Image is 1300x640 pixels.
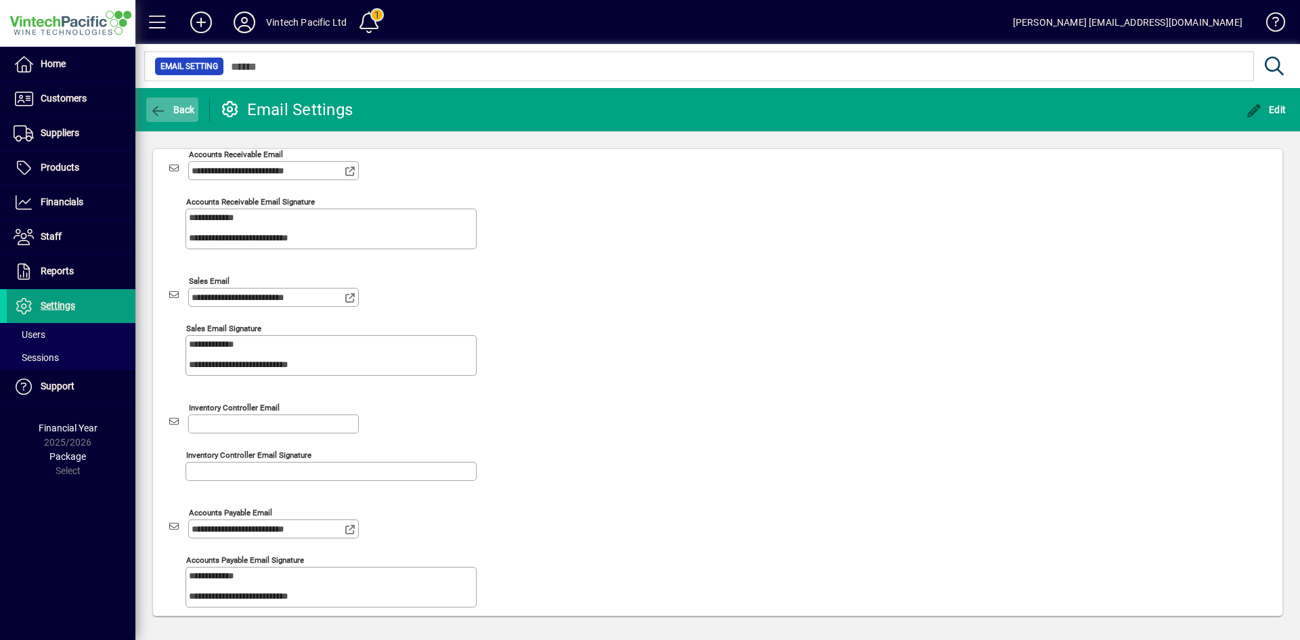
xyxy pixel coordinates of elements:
span: Staff [41,231,62,242]
span: Support [41,381,74,391]
a: Sessions [7,346,135,369]
span: Reports [41,265,74,276]
mat-label: Sales email [189,276,230,285]
mat-label: Sales email signature [186,323,261,333]
span: Edit [1246,104,1286,115]
button: Edit [1242,98,1290,122]
a: Support [7,370,135,404]
div: [PERSON_NAME] [EMAIL_ADDRESS][DOMAIN_NAME] [1013,12,1242,33]
span: Home [41,58,66,69]
span: Sessions [14,352,59,363]
span: Customers [41,93,87,104]
div: Vintech Pacific Ltd [266,12,347,33]
span: Financials [41,196,83,207]
mat-label: Accounts Payable Email Signature [186,555,304,564]
span: Back [150,104,195,115]
a: Products [7,151,135,185]
p: Example email content. [14,24,1083,37]
span: Users [14,329,45,340]
span: Financial Year [39,423,97,433]
span: Suppliers [41,127,79,138]
a: Financials [7,186,135,219]
a: Reports [7,255,135,289]
span: Email Setting [160,60,218,73]
mat-label: Inventory Controller Email Signature [186,450,311,459]
div: Email Settings [220,99,353,121]
app-page-header-button: Back [135,98,210,122]
button: Back [146,98,198,122]
button: Profile [223,10,266,35]
a: Suppliers [7,116,135,150]
mat-label: Accounts Payable Email [189,507,272,517]
button: Add [179,10,223,35]
mat-label: Accounts receivable email [189,149,283,158]
mat-label: Inventory Controller Email [189,402,280,412]
mat-label: Accounts receivable email signature [186,196,315,206]
span: Settings [41,300,75,311]
span: Products [41,162,79,173]
span: Package [49,451,86,462]
a: Customers [7,82,135,116]
a: Home [7,47,135,81]
a: Staff [7,220,135,254]
a: Knowledge Base [1256,3,1283,47]
a: Users [7,323,135,346]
